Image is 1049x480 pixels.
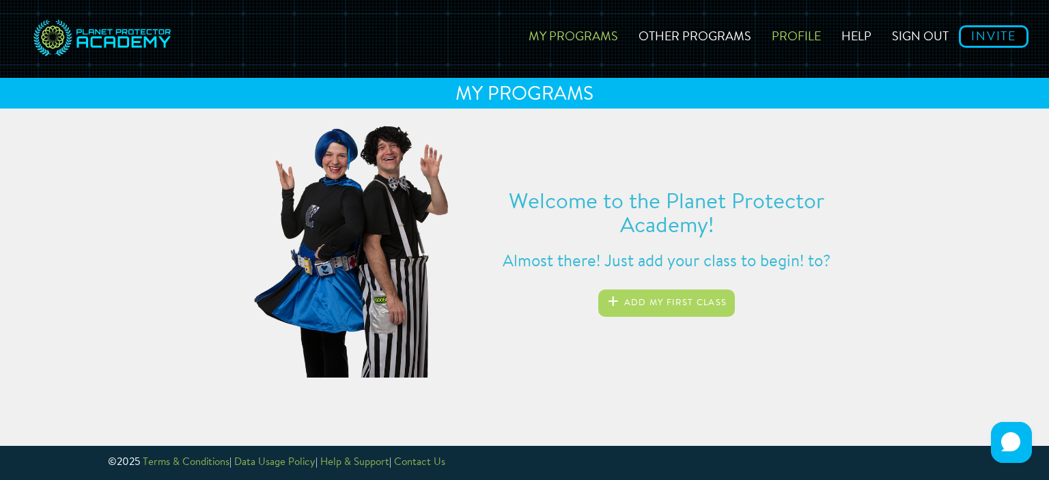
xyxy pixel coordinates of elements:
h4: Welcome to the Planet Protector Academy! [478,191,856,239]
a: Help & Support [320,457,389,468]
a: Profile [761,10,831,59]
a: Invite [959,25,1029,48]
span: © [108,457,117,468]
a: Data Usage Policy [234,457,316,468]
span: | [229,457,232,468]
a: Contact Us [394,457,445,468]
img: esmeralda_goober_half_wave-79a6eb685a9f1cb94f29f8bff109da2f.png [246,115,457,378]
h4: Almost there! Just add your class to begin! to? [478,253,856,271]
a: Help [831,10,882,59]
a: Other Programs [628,10,761,59]
iframe: HelpCrunch [988,419,1035,466]
span: 2025 [117,457,140,468]
button: Add my first class [598,290,735,317]
a: Sign out [882,10,959,59]
a: My Programs [518,10,628,59]
span: | [389,457,391,468]
span: | [316,457,318,468]
a: Terms & Conditions [143,457,229,468]
img: svg+xml;base64,PD94bWwgdmVyc2lvbj0iMS4wIiBlbmNvZGluZz0idXRmLTgiPz4NCjwhLS0gR2VuZXJhdG9yOiBBZG9iZS... [31,10,174,68]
